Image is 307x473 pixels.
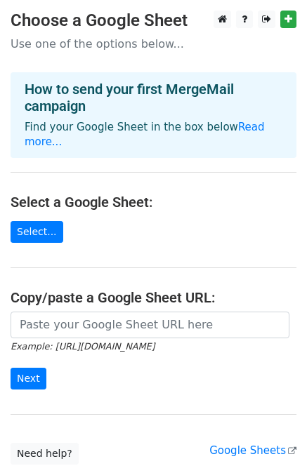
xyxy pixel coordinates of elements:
[11,36,296,51] p: Use one of the options below...
[11,443,79,465] a: Need help?
[11,289,296,306] h4: Copy/paste a Google Sheet URL:
[209,444,296,457] a: Google Sheets
[11,368,46,389] input: Next
[11,194,296,211] h4: Select a Google Sheet:
[25,121,265,148] a: Read more...
[11,312,289,338] input: Paste your Google Sheet URL here
[11,11,296,31] h3: Choose a Google Sheet
[11,221,63,243] a: Select...
[25,120,282,149] p: Find your Google Sheet in the box below
[11,341,155,352] small: Example: [URL][DOMAIN_NAME]
[25,81,282,114] h4: How to send your first MergeMail campaign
